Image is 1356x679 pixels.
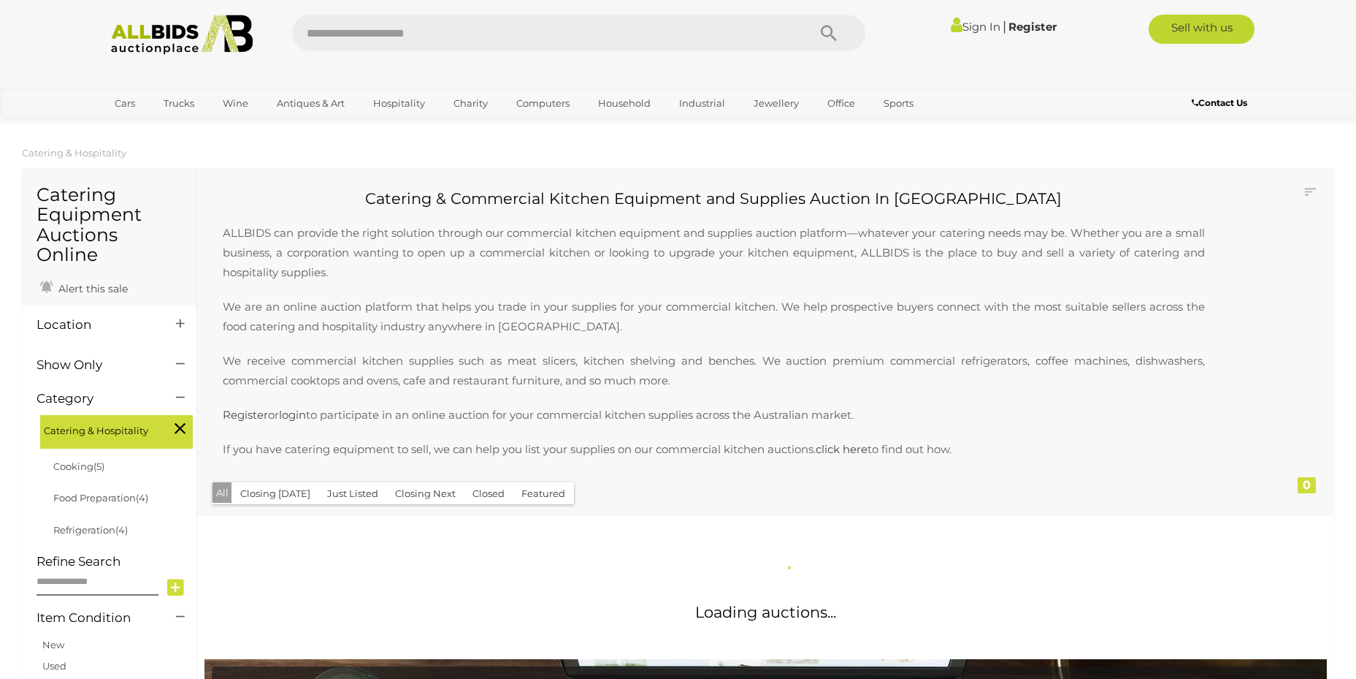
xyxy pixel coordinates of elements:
[208,297,1219,336] p: We are an online auction platform that helps you trade in your supplies for your commercial kitch...
[105,115,228,140] a: [GEOGRAPHIC_DATA]
[231,482,319,505] button: Closing [DATE]
[589,91,660,115] a: Household
[279,408,306,422] a: login
[267,91,354,115] a: Antiques & Art
[44,419,153,439] span: Catering & Hospitality
[792,15,865,51] button: Search
[105,91,145,115] a: Cars
[115,524,128,536] span: (4)
[670,91,735,115] a: Industrial
[818,91,865,115] a: Office
[37,318,154,332] h4: Location
[208,405,1219,425] p: or to participate in an online auction for your commercial kitchen supplies across the Australian...
[212,482,232,504] button: All
[744,91,808,115] a: Jewellery
[1149,15,1255,44] a: Sell with us
[208,208,1219,282] p: ALLBIDS can provide the right solution through our commercial kitchen equipment and supplies auct...
[1003,18,1006,34] span: |
[53,460,104,472] a: Cooking(5)
[37,392,154,406] h4: Category
[874,91,923,115] a: Sports
[444,91,497,115] a: Charity
[318,482,387,505] button: Just Listed
[37,358,154,372] h4: Show Only
[364,91,434,115] a: Hospitality
[951,20,1000,34] a: Sign In
[208,351,1219,390] p: We receive commercial kitchen supplies such as meat slicers, kitchen shelving and benches. We auc...
[37,185,182,265] h1: Catering Equipment Auctions Online
[55,282,128,295] span: Alert this sale
[136,492,148,504] span: (4)
[208,190,1219,207] h2: Catering & Commercial Kitchen Equipment and Supplies Auction In [GEOGRAPHIC_DATA]
[223,408,268,422] a: Register
[93,460,104,472] span: (5)
[37,611,154,625] h4: Item Condition
[513,482,574,505] button: Featured
[37,276,131,298] a: Alert this sale
[507,91,579,115] a: Computers
[1192,97,1247,108] b: Contact Us
[208,439,1219,459] p: If you have catering equipment to sell, we can help you list your supplies on our commercial kitc...
[103,15,261,55] img: Allbids.com.au
[37,555,193,569] h4: Refine Search
[53,524,128,536] a: Refrigeration(4)
[53,492,148,504] a: Food Preparation(4)
[42,639,64,650] a: New
[1192,95,1251,111] a: Contact Us
[695,603,836,621] span: Loading auctions...
[386,482,464,505] button: Closing Next
[154,91,204,115] a: Trucks
[213,91,258,115] a: Wine
[22,147,126,159] a: Catering & Hospitality
[1008,20,1057,34] a: Register
[42,660,66,672] a: Used
[816,442,867,456] a: click here
[464,482,513,505] button: Closed
[1298,477,1316,493] div: 0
